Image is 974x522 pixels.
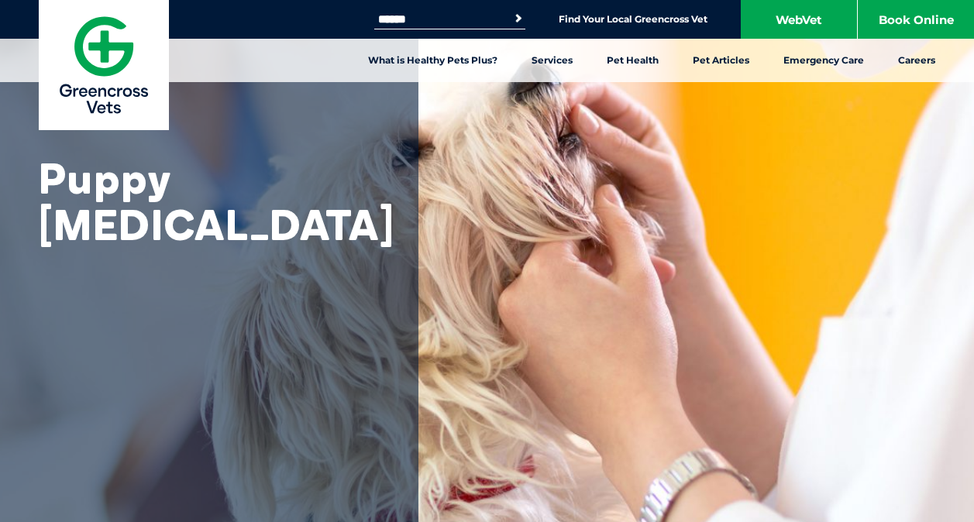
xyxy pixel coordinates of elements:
a: Services [515,39,590,82]
h1: Puppy [MEDICAL_DATA] [39,155,380,248]
button: Search [511,11,526,26]
a: Careers [881,39,952,82]
a: Pet Articles [676,39,766,82]
a: Pet Health [590,39,676,82]
a: Emergency Care [766,39,881,82]
a: What is Healthy Pets Plus? [351,39,515,82]
a: Find Your Local Greencross Vet [559,13,707,26]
